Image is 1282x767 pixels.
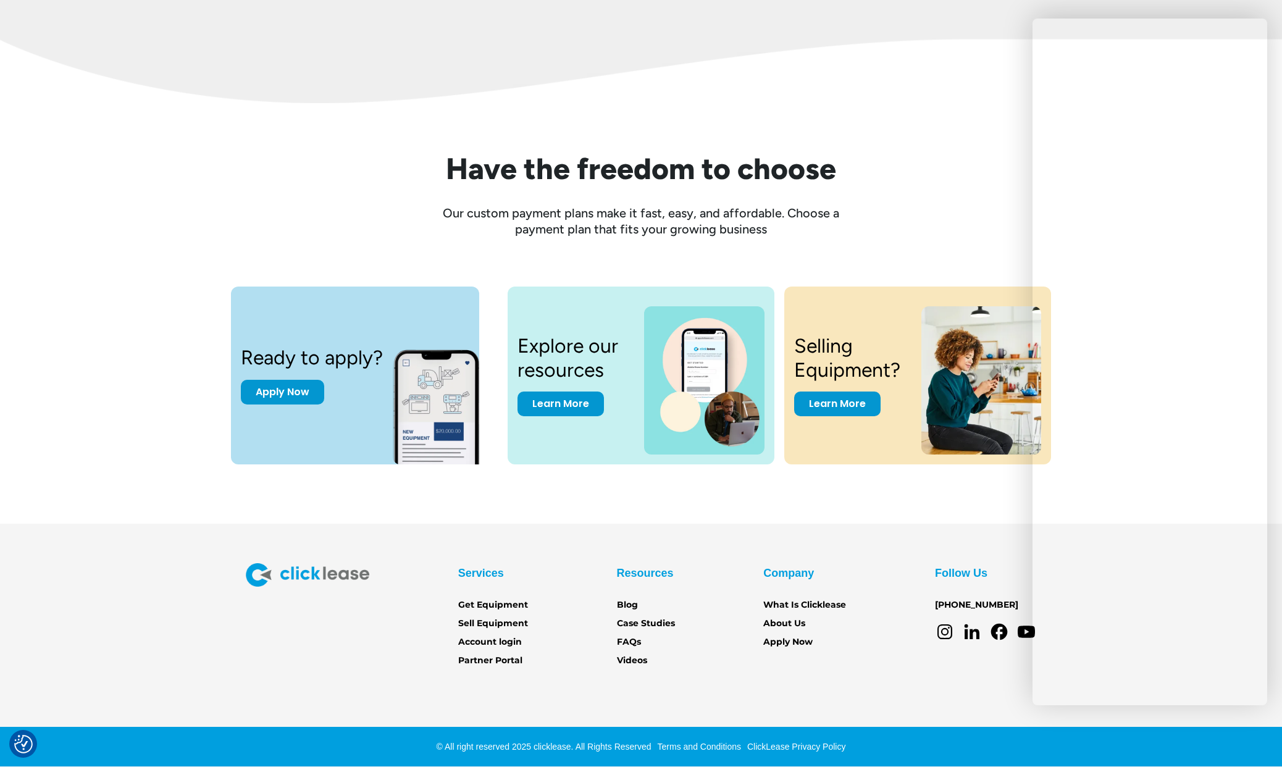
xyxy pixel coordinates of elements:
a: Terms and Conditions [655,742,741,752]
a: Learn More [517,392,604,416]
a: What Is Clicklease [763,598,846,612]
h2: Have the freedom to choose [246,153,1036,185]
a: ClickLease Privacy Policy [744,742,846,752]
button: Consent Preferences [14,735,33,753]
h3: Ready to apply? [241,346,383,369]
img: a photo of a man on a laptop and a cell phone [644,306,765,455]
a: Partner Portal [458,654,522,668]
div: © All right reserved 2025 clicklease. All Rights Reserved [437,740,651,753]
div: Services [458,563,504,583]
h3: Explore our resources [517,334,629,382]
div: Resources [617,563,674,583]
iframe: Chat Window [1033,19,1267,705]
a: Apply Now [241,380,324,404]
a: Case Studies [617,617,675,631]
div: Company [763,563,814,583]
img: Revisit consent button [14,735,33,753]
a: Account login [458,635,522,649]
img: New equipment quote on the screen of a smart phone [393,336,501,464]
a: Sell Equipment [458,617,528,631]
a: Get Equipment [458,598,528,612]
a: About Us [763,617,805,631]
div: Follow Us [935,563,987,583]
a: Videos [617,654,647,668]
a: [PHONE_NUMBER] [935,598,1018,612]
a: Learn More [794,392,881,416]
a: FAQs [617,635,641,649]
div: Our custom payment plans make it fast, easy, and affordable. Choose a payment plan that fits your... [425,205,857,237]
a: Apply Now [763,635,813,649]
img: Clicklease logo [246,563,369,587]
h3: Selling Equipment? [794,334,907,382]
img: a woman sitting on a stool looking at her cell phone [921,306,1041,455]
a: Blog [617,598,638,612]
